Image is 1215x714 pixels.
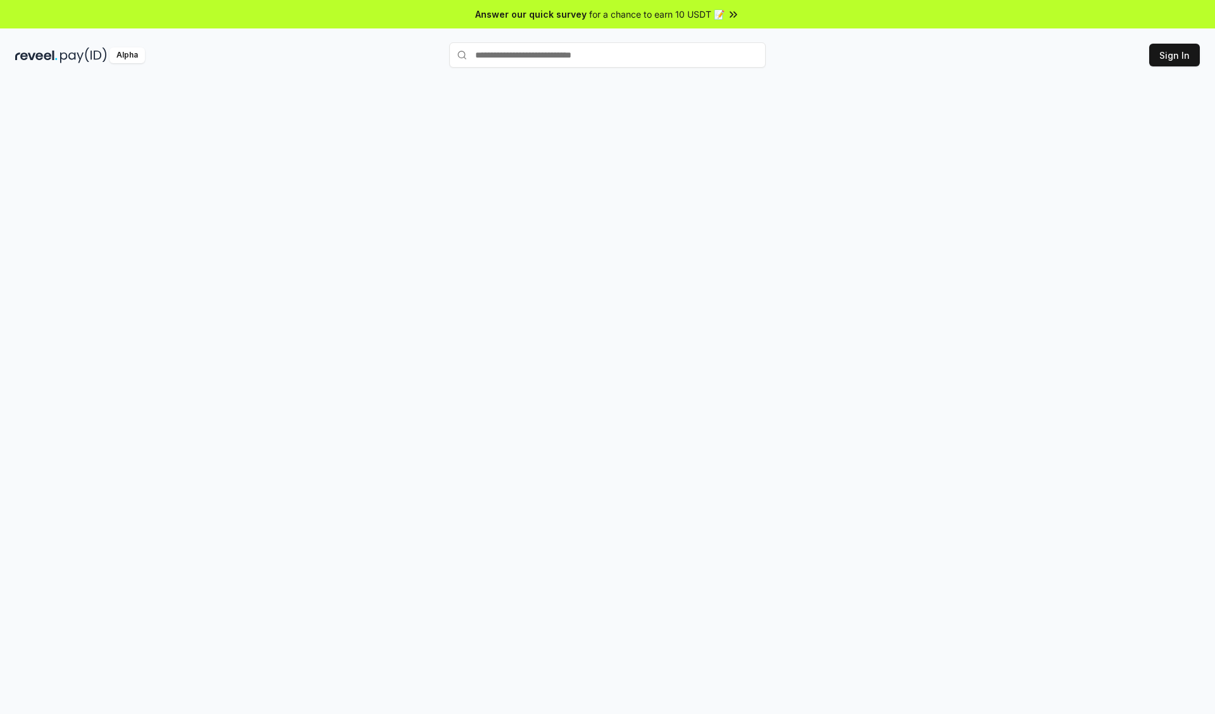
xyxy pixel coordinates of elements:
span: for a chance to earn 10 USDT 📝 [589,8,725,21]
img: reveel_dark [15,47,58,63]
div: Alpha [109,47,145,63]
button: Sign In [1149,44,1200,66]
img: pay_id [60,47,107,63]
span: Answer our quick survey [475,8,587,21]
